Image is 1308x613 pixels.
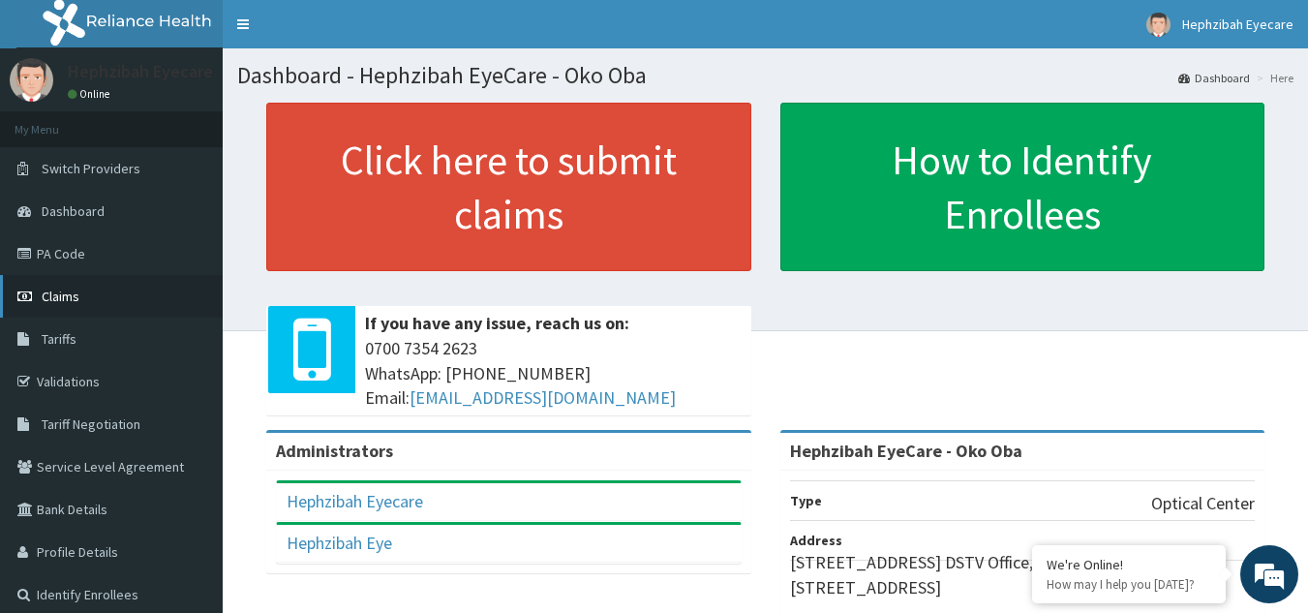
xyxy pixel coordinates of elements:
p: [STREET_ADDRESS] DSTV Office, Opposite Oko [STREET_ADDRESS] [790,550,1256,599]
div: We're Online! [1047,556,1211,573]
b: Type [790,492,822,509]
b: If you have any issue, reach us on: [365,312,629,334]
span: Switch Providers [42,160,140,177]
img: User Image [10,58,53,102]
h1: Dashboard - Hephzibah EyeCare - Oko Oba [237,63,1293,88]
span: Tariffs [42,330,76,348]
li: Here [1252,70,1293,86]
a: Dashboard [1178,70,1250,86]
p: Optical Center [1151,491,1255,516]
strong: Hephzibah EyeCare - Oko Oba [790,440,1022,462]
p: Hephzibah Eyecare [68,63,213,80]
a: Online [68,87,114,101]
span: Hephzibah Eyecare [1182,15,1293,33]
a: How to Identify Enrollees [780,103,1265,271]
b: Administrators [276,440,393,462]
b: Address [790,532,842,549]
a: [EMAIL_ADDRESS][DOMAIN_NAME] [410,386,676,409]
span: Dashboard [42,202,105,220]
span: 0700 7354 2623 WhatsApp: [PHONE_NUMBER] Email: [365,336,742,411]
img: User Image [1146,13,1171,37]
a: Hephzibah Eyecare [287,490,423,512]
span: Claims [42,288,79,305]
p: How may I help you today? [1047,576,1211,593]
a: Hephzibah Eye [287,532,392,554]
span: Tariff Negotiation [42,415,140,433]
a: Click here to submit claims [266,103,751,271]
